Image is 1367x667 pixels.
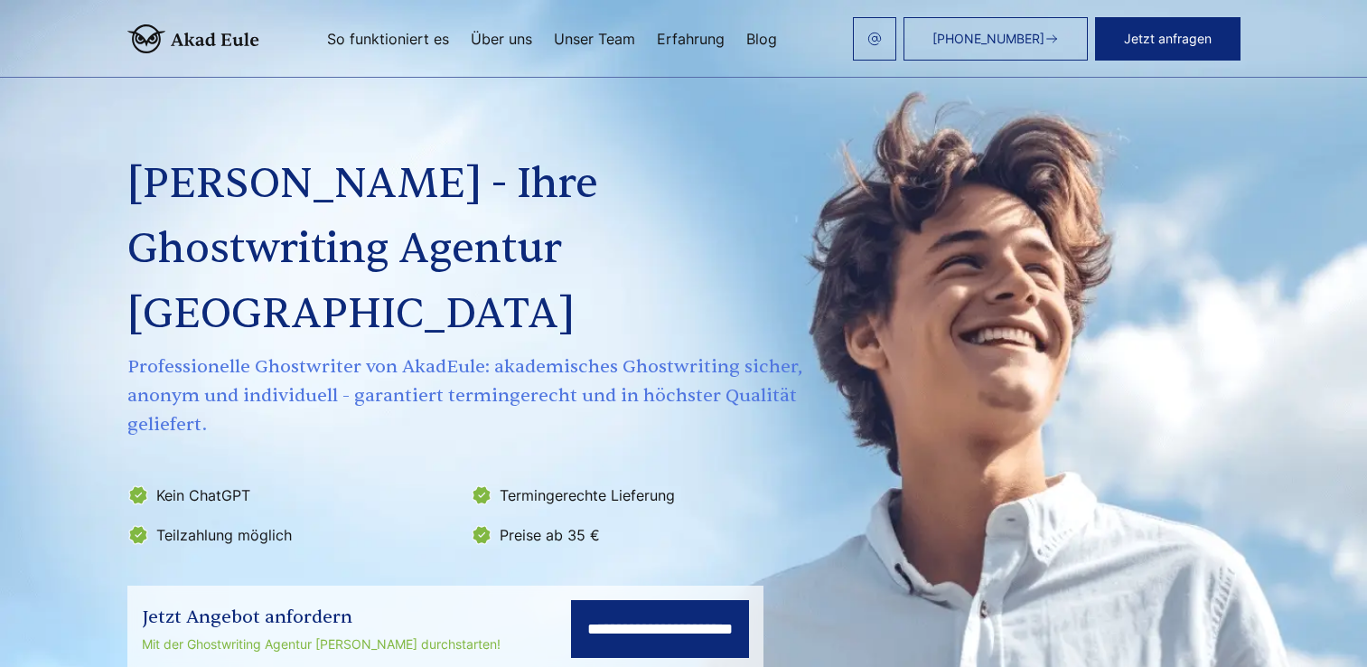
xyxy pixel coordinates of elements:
a: Erfahrung [657,32,725,46]
span: [PHONE_NUMBER] [932,32,1044,46]
img: email [867,32,882,46]
a: Blog [746,32,777,46]
button: Jetzt anfragen [1095,17,1241,61]
li: Preise ab 35 € [471,521,803,550]
li: Kein ChatGPT [127,481,460,510]
div: Mit der Ghostwriting Agentur [PERSON_NAME] durchstarten! [142,634,501,655]
a: Unser Team [554,32,635,46]
h1: [PERSON_NAME] - Ihre Ghostwriting Agentur [GEOGRAPHIC_DATA] [127,152,807,347]
span: Professionelle Ghostwriter von AkadEule: akademisches Ghostwriting sicher, anonym und individuell... [127,352,807,439]
div: Jetzt Angebot anfordern [142,603,501,632]
a: So funktioniert es [327,32,449,46]
a: Über uns [471,32,532,46]
li: Teilzahlung möglich [127,521,460,550]
a: [PHONE_NUMBER] [904,17,1088,61]
img: logo [127,24,259,53]
li: Termingerechte Lieferung [471,481,803,510]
